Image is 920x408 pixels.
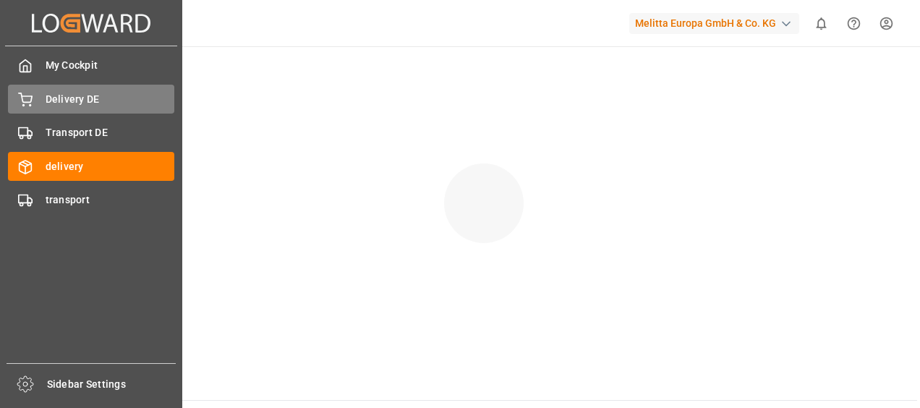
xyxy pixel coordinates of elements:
[8,152,174,180] a: delivery
[8,51,174,80] a: My Cockpit
[8,119,174,147] a: Transport DE
[629,13,799,34] div: Melitta Europa GmbH & Co. KG
[46,92,175,107] span: Delivery DE
[47,377,176,392] span: Sidebar Settings
[46,58,175,73] span: My Cockpit
[629,9,805,37] button: Melitta Europa GmbH & Co. KG
[838,7,870,40] button: Help Center
[46,192,175,208] span: transport
[46,159,175,174] span: delivery
[8,85,174,113] a: Delivery DE
[46,125,175,140] span: Transport DE
[805,7,838,40] button: show 0 new notifications
[8,186,174,214] a: transport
